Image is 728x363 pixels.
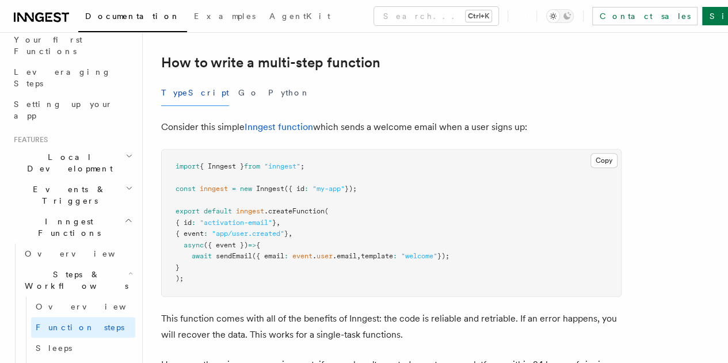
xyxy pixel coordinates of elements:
[256,241,260,249] span: {
[194,12,256,21] span: Examples
[232,185,236,193] span: =
[393,252,397,260] span: :
[9,216,124,239] span: Inngest Functions
[590,153,618,168] button: Copy
[25,249,143,258] span: Overview
[325,207,329,215] span: (
[262,3,337,31] a: AgentKit
[244,162,260,170] span: from
[176,207,200,215] span: export
[269,12,330,21] span: AgentKit
[200,162,244,170] span: { Inngest }
[20,269,128,292] span: Steps & Workflows
[192,219,196,227] span: :
[192,252,212,260] span: await
[304,185,308,193] span: :
[9,135,48,144] span: Features
[345,185,357,193] span: });
[300,162,304,170] span: ;
[284,252,288,260] span: :
[14,67,111,88] span: Leveraging Steps
[176,162,200,170] span: import
[216,252,252,260] span: sendEmail
[31,338,135,358] a: Sleeps
[284,185,304,193] span: ({ id
[204,207,232,215] span: default
[437,252,449,260] span: });
[204,241,248,249] span: ({ event })
[357,252,361,260] span: ,
[592,7,697,25] a: Contact sales
[187,3,262,31] a: Examples
[14,100,113,120] span: Setting up your app
[200,219,272,227] span: "activation-email"
[333,252,357,260] span: .email
[184,241,204,249] span: async
[176,185,196,193] span: const
[288,230,292,238] span: ,
[161,119,622,135] p: Consider this simple which sends a welcome email when a user signs up:
[252,252,284,260] span: ({ email
[317,252,333,260] span: user
[9,184,125,207] span: Events & Triggers
[36,343,72,353] span: Sleeps
[212,230,284,238] span: "app/user.created"
[78,3,187,32] a: Documentation
[161,311,622,343] p: This function comes with all of the benefits of Inngest: the code is reliable and retriable. If a...
[236,207,264,215] span: inngest
[36,302,154,311] span: Overview
[9,62,135,94] a: Leveraging Steps
[176,263,180,272] span: }
[36,323,124,332] span: Function steps
[276,219,280,227] span: ,
[14,35,82,56] span: Your first Functions
[284,230,288,238] span: }
[546,9,574,23] button: Toggle dark mode
[264,207,325,215] span: .createFunction
[9,29,135,62] a: Your first Functions
[374,7,498,25] button: Search...Ctrl+K
[9,147,135,179] button: Local Development
[9,179,135,211] button: Events & Triggers
[9,211,135,243] button: Inngest Functions
[20,264,135,296] button: Steps & Workflows
[20,243,135,264] a: Overview
[200,185,228,193] span: inngest
[312,252,317,260] span: .
[466,10,491,22] kbd: Ctrl+K
[268,80,310,106] button: Python
[248,241,256,249] span: =>
[176,230,204,238] span: { event
[31,317,135,338] a: Function steps
[361,252,393,260] span: template
[238,80,259,106] button: Go
[176,274,184,282] span: );
[272,219,276,227] span: }
[264,162,300,170] span: "inngest"
[176,219,192,227] span: { id
[204,230,208,238] span: :
[401,252,437,260] span: "welcome"
[292,252,312,260] span: event
[161,80,229,106] button: TypeScript
[312,185,345,193] span: "my-app"
[9,151,125,174] span: Local Development
[9,94,135,126] a: Setting up your app
[256,185,284,193] span: Inngest
[31,296,135,317] a: Overview
[161,55,380,71] a: How to write a multi-step function
[85,12,180,21] span: Documentation
[245,121,313,132] a: Inngest function
[240,185,252,193] span: new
